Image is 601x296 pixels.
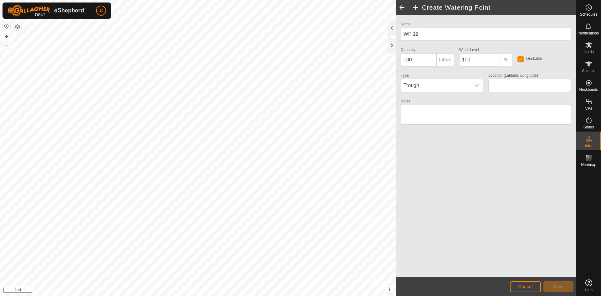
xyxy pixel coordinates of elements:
p-inputgroup-addon: Litres [437,53,454,66]
span: Schedules [580,13,597,16]
span: i [389,287,390,292]
span: JJ [99,8,103,14]
label: Water Level [459,47,479,53]
span: Herds [583,50,593,54]
h2: Create Watering Point [412,4,576,11]
span: Trough [401,79,470,92]
button: + [3,33,10,40]
button: – [3,41,10,49]
span: Animals [582,69,595,73]
a: Contact Us [204,288,223,293]
label: Location (Latitude, Longitude) [488,73,538,78]
span: Cancel [518,284,533,289]
span: Status [583,125,594,129]
button: Save [543,281,573,292]
span: Save [553,284,564,289]
label: Type [401,73,409,78]
span: VPs [585,106,592,110]
span: Neckbands [579,88,598,91]
div: dropdown trigger [470,79,483,92]
button: Reset Map [3,23,10,30]
label: Capacity [401,47,415,53]
label: Name [401,21,411,27]
span: Notifications [578,31,599,35]
img: Gallagher Logo [8,5,86,16]
a: Help [576,277,601,294]
span: Heatmap [581,163,596,167]
label: Notes [401,98,410,104]
button: Cancel [510,281,541,292]
a: Privacy Policy [173,288,197,293]
input: 0 [459,53,500,66]
label: Drinkable [526,57,542,60]
button: i [386,286,393,293]
span: Infra [585,144,592,148]
button: Map Layers [14,23,21,30]
span: Help [585,288,593,292]
p-inputgroup-addon: % [500,53,512,66]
